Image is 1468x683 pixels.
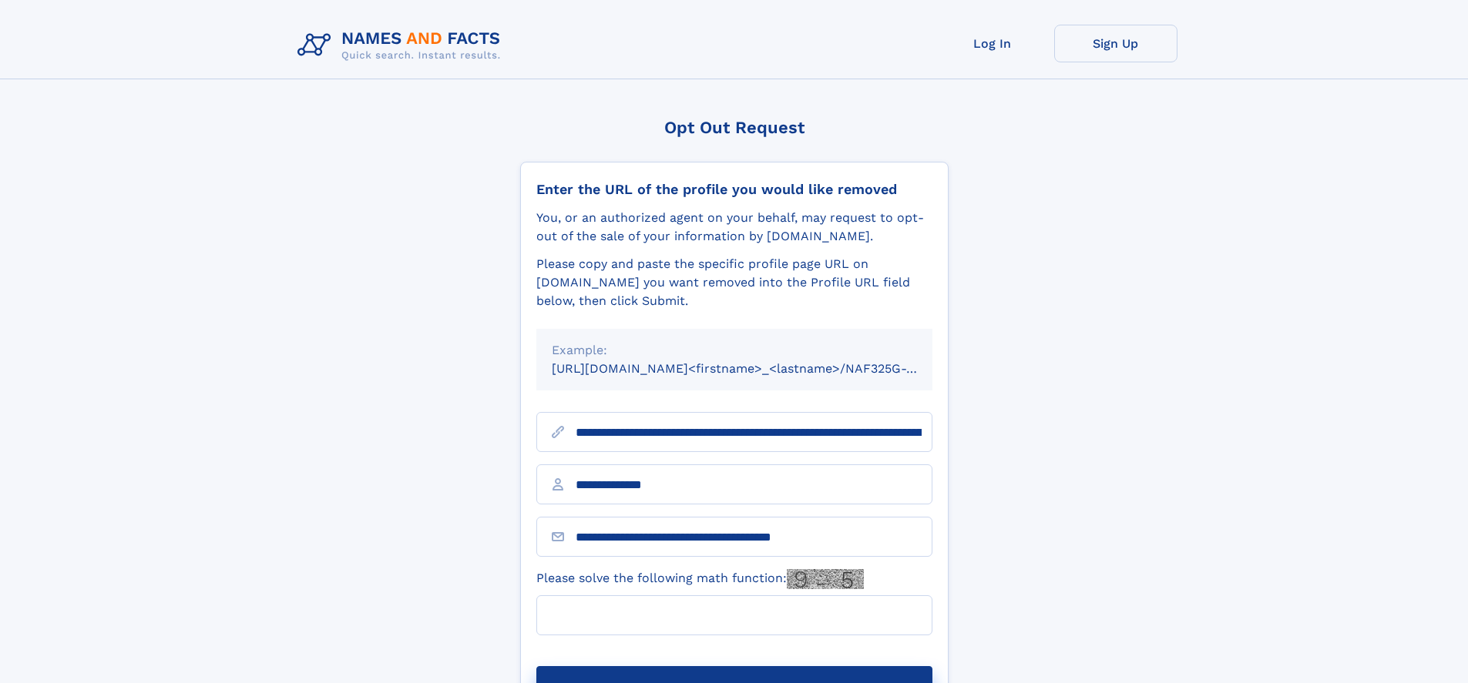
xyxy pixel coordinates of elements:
[536,181,932,198] div: Enter the URL of the profile you would like removed
[552,341,917,360] div: Example:
[291,25,513,66] img: Logo Names and Facts
[536,255,932,310] div: Please copy and paste the specific profile page URL on [DOMAIN_NAME] you want removed into the Pr...
[1054,25,1177,62] a: Sign Up
[536,569,864,589] label: Please solve the following math function:
[552,361,962,376] small: [URL][DOMAIN_NAME]<firstname>_<lastname>/NAF325G-xxxxxxxx
[931,25,1054,62] a: Log In
[536,209,932,246] div: You, or an authorized agent on your behalf, may request to opt-out of the sale of your informatio...
[520,118,949,137] div: Opt Out Request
